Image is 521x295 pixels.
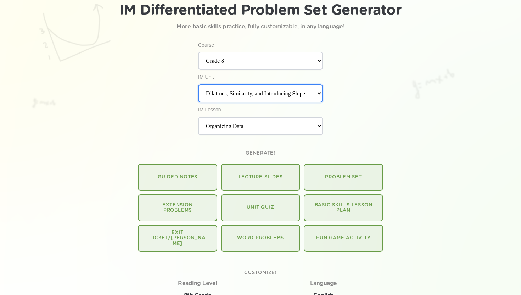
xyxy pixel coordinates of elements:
a: Basic Skills Lesson Plan [304,194,383,221]
a: Fun Game Activity [304,225,383,252]
p: Customize! [244,270,277,276]
p: Language [310,279,337,288]
p: Fun Game Activity [314,235,372,241]
a: Extension Problems [138,194,217,221]
p: Basic Skills Lesson Plan [314,202,372,213]
label: IM Lesson [198,106,323,113]
a: Unit Quiz [221,194,300,221]
p: Problem Set [314,174,372,180]
a: Guided Notes [138,164,217,191]
label: Course [198,41,323,49]
a: Lecture Slides [221,164,300,191]
p: Word Problems [231,235,290,241]
h1: IM Differentiated Problem Set Generator [119,2,402,19]
p: Generate! [246,151,275,156]
p: Guided Notes [149,174,207,180]
p: Reading Level [178,279,217,288]
a: Word Problems [221,225,300,252]
p: Extension Problems [149,202,207,213]
a: Problem Set [304,164,383,191]
a: Exit Ticket/[PERSON_NAME] [138,225,217,252]
p: Exit Ticket/[PERSON_NAME] [149,230,207,247]
p: More basic skills practice, fully customizable, in any language! [177,22,344,31]
p: Unit Quiz [231,205,290,211]
p: Lecture Slides [231,174,290,180]
label: IM Unit [198,73,323,81]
